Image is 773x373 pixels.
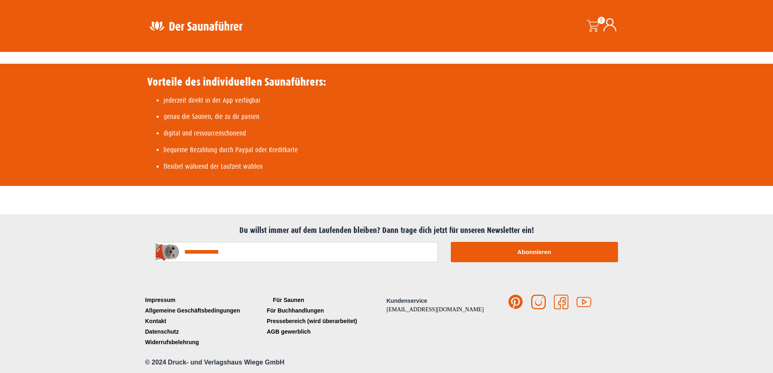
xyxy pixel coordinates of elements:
a: Für Buchhandlungen [265,305,387,316]
p: flexibel während der Laufzeit wählen [164,162,326,172]
a: Datenschutz [143,326,265,337]
a: AGB gewerblich [265,326,387,337]
span: 0 [598,17,605,24]
a: Impressum [143,295,265,305]
p: jederzeit direkt in der App verfügbar [164,95,326,106]
button: Abonnieren [451,242,618,262]
p: digital und ressourcenschonend [164,128,326,139]
h2: Du willst immer auf dem Laufenden bleiben? Dann trage dich jetzt für unseren Newsletter ein! [147,226,626,235]
span: Kundenservice [387,298,427,304]
span: © 2024 Druck- und Verlagshaus Wiege GmbH [145,359,284,366]
p: genau die Saunen, die zu dir passen [164,112,326,122]
a: Für Saunen [265,295,387,305]
a: Widerrufsbelehrung [143,337,265,347]
a: Kontakt [143,316,265,326]
p: bequeme Bezahlung durch Paypal oder Kreditkarte [164,145,326,155]
a: [EMAIL_ADDRESS][DOMAIN_NAME] [387,306,484,313]
a: Allgemeine Geschäftsbedingungen [143,305,265,316]
h3: Vorteile des individuellen Saunaführers: [147,75,326,89]
nav: Menü [143,295,265,347]
a: Pressebereich (wird überarbeitet) [265,316,387,326]
nav: Menü [265,295,387,337]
